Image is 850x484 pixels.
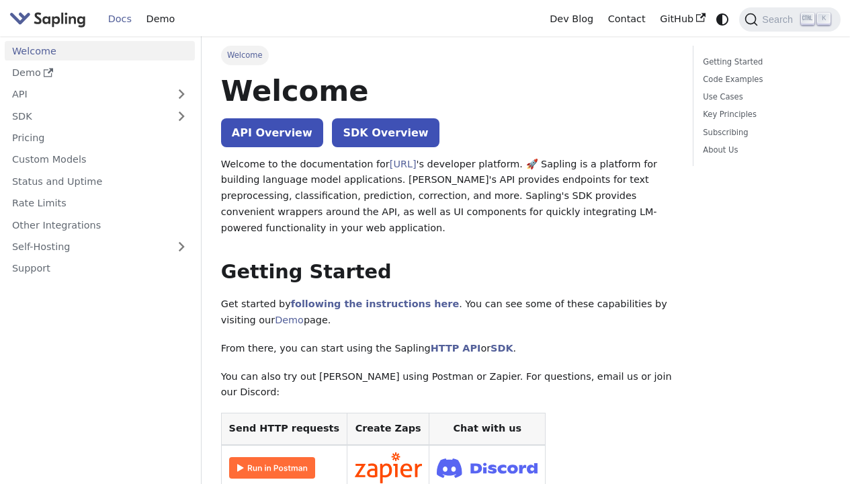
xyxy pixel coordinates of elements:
[5,63,195,83] a: Demo
[703,91,826,104] a: Use Cases
[221,413,347,445] th: Send HTTP requests
[221,157,673,237] p: Welcome to the documentation for 's developer platform. 🚀 Sapling is a platform for building lang...
[739,7,840,32] button: Search (Ctrl+K)
[332,118,439,147] a: SDK Overview
[758,14,801,25] span: Search
[221,46,269,65] span: Welcome
[221,341,673,357] p: From there, you can start using the Sapling or .
[229,457,315,479] img: Run in Postman
[291,298,459,309] a: following the instructions here
[221,118,323,147] a: API Overview
[347,413,429,445] th: Create Zaps
[5,194,195,213] a: Rate Limits
[491,343,513,354] a: SDK
[652,9,712,30] a: GitHub
[703,144,826,157] a: About Us
[101,9,139,30] a: Docs
[703,56,826,69] a: Getting Started
[168,85,195,104] button: Expand sidebar category 'API'
[9,9,86,29] img: Sapling.ai
[5,128,195,148] a: Pricing
[275,315,304,325] a: Demo
[5,106,168,126] a: SDK
[221,46,673,65] nav: Breadcrumbs
[817,13,831,25] kbd: K
[5,41,195,61] a: Welcome
[5,237,195,257] a: Self-Hosting
[437,454,538,482] img: Join Discord
[429,413,546,445] th: Chat with us
[5,215,195,235] a: Other Integrations
[713,9,732,29] button: Switch between dark and light mode (currently system mode)
[601,9,653,30] a: Contact
[703,73,826,86] a: Code Examples
[5,85,168,104] a: API
[5,150,195,169] a: Custom Models
[703,126,826,139] a: Subscribing
[9,9,91,29] a: Sapling.ai
[221,260,673,284] h2: Getting Started
[542,9,600,30] a: Dev Blog
[5,171,195,191] a: Status and Uptime
[355,452,422,483] img: Connect in Zapier
[431,343,481,354] a: HTTP API
[703,108,826,121] a: Key Principles
[221,369,673,401] p: You can also try out [PERSON_NAME] using Postman or Zapier. For questions, email us or join our D...
[221,73,673,109] h1: Welcome
[168,106,195,126] button: Expand sidebar category 'SDK'
[5,259,195,278] a: Support
[390,159,417,169] a: [URL]
[221,296,673,329] p: Get started by . You can see some of these capabilities by visiting our page.
[139,9,182,30] a: Demo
